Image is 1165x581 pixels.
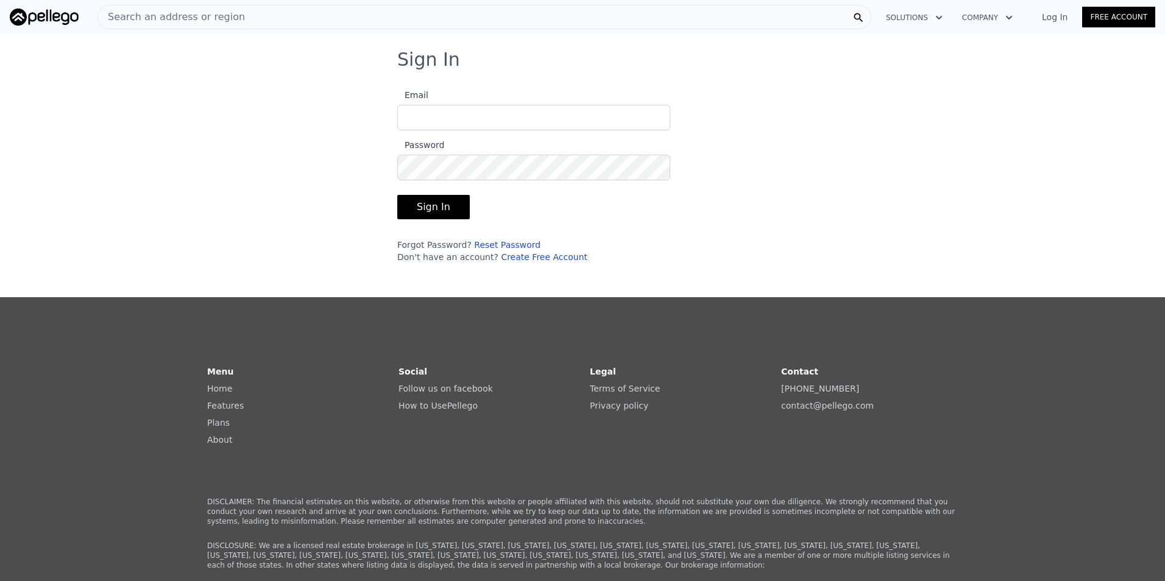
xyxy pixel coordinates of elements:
[952,7,1022,29] button: Company
[590,401,648,410] a: Privacy policy
[207,435,232,445] a: About
[397,239,670,263] div: Forgot Password? Don't have an account?
[207,367,233,376] strong: Menu
[398,401,478,410] a: How to UsePellego
[397,105,670,130] input: Email
[1027,11,1082,23] a: Log In
[781,384,859,393] a: [PHONE_NUMBER]
[474,240,540,250] a: Reset Password
[10,9,79,26] img: Pellego
[781,367,818,376] strong: Contact
[207,384,232,393] a: Home
[501,252,587,262] a: Create Free Account
[781,401,874,410] a: contact@pellego.com
[590,384,660,393] a: Terms of Service
[207,401,244,410] a: Features
[397,155,670,180] input: Password
[397,195,470,219] button: Sign In
[397,49,768,71] h3: Sign In
[876,7,952,29] button: Solutions
[590,367,616,376] strong: Legal
[207,497,958,526] p: DISCLAIMER: The financial estimates on this website, or otherwise from this website or people aff...
[398,367,427,376] strong: Social
[398,384,493,393] a: Follow us on facebook
[397,90,428,100] span: Email
[207,418,230,428] a: Plans
[207,541,958,570] p: DISCLOSURE: We are a licensed real estate brokerage in [US_STATE], [US_STATE], [US_STATE], [US_ST...
[98,10,245,24] span: Search an address or region
[397,140,444,150] span: Password
[1082,7,1155,27] a: Free Account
